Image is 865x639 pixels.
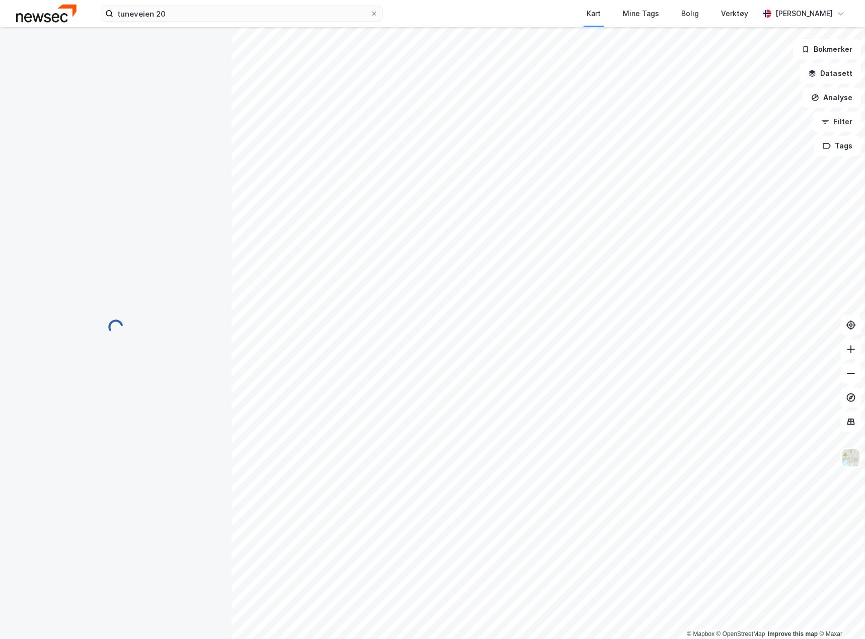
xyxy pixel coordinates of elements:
button: Datasett [800,63,861,84]
div: Mine Tags [623,8,659,20]
img: spinner.a6d8c91a73a9ac5275cf975e30b51cfb.svg [108,319,124,335]
div: Bolig [681,8,699,20]
button: Analyse [803,88,861,108]
div: Kart [587,8,601,20]
div: [PERSON_NAME] [775,8,833,20]
button: Tags [814,136,861,156]
a: OpenStreetMap [716,630,765,637]
iframe: Chat Widget [815,591,865,639]
img: newsec-logo.f6e21ccffca1b3a03d2d.png [16,5,77,22]
img: Z [841,448,860,467]
a: Improve this map [768,630,818,637]
a: Mapbox [687,630,714,637]
div: Verktøy [721,8,748,20]
button: Filter [813,112,861,132]
input: Søk på adresse, matrikkel, gårdeiere, leietakere eller personer [113,6,370,21]
button: Bokmerker [793,39,861,59]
